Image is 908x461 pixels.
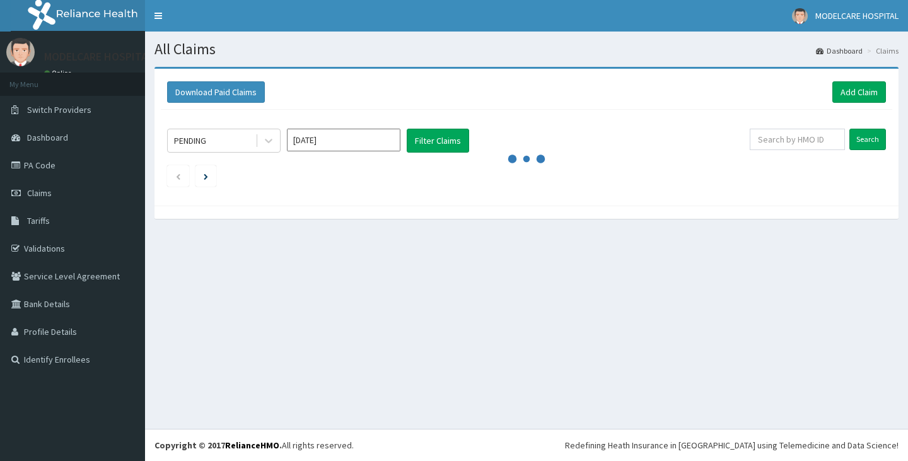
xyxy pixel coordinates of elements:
[27,104,91,115] span: Switch Providers
[27,215,50,226] span: Tariffs
[27,132,68,143] span: Dashboard
[154,440,282,451] strong: Copyright © 2017 .
[175,170,181,182] a: Previous page
[204,170,208,182] a: Next page
[864,45,899,56] li: Claims
[6,38,35,66] img: User Image
[792,8,808,24] img: User Image
[815,10,899,21] span: MODELCARE HOSPITAL
[174,134,206,147] div: PENDING
[154,41,899,57] h1: All Claims
[407,129,469,153] button: Filter Claims
[849,129,886,150] input: Search
[508,140,545,178] svg: audio-loading
[27,187,52,199] span: Claims
[44,69,74,78] a: Online
[287,129,400,151] input: Select Month and Year
[44,51,153,62] p: MODELCARE HOSPITAL
[225,440,279,451] a: RelianceHMO
[832,81,886,103] a: Add Claim
[565,439,899,452] div: Redefining Heath Insurance in [GEOGRAPHIC_DATA] using Telemedicine and Data Science!
[816,45,863,56] a: Dashboard
[750,129,845,150] input: Search by HMO ID
[145,429,908,461] footer: All rights reserved.
[167,81,265,103] button: Download Paid Claims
